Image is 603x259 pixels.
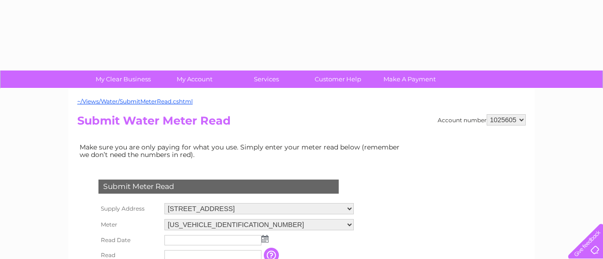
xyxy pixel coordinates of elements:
h2: Submit Water Meter Read [77,114,526,132]
th: Read Date [96,233,162,248]
a: Make A Payment [371,71,448,88]
a: My Account [156,71,234,88]
div: Account number [438,114,526,126]
th: Supply Address [96,201,162,217]
a: Customer Help [299,71,377,88]
th: Meter [96,217,162,233]
div: Submit Meter Read [98,180,339,194]
a: ~/Views/Water/SubmitMeterRead.cshtml [77,98,193,105]
a: Services [228,71,305,88]
td: Make sure you are only paying for what you use. Simply enter your meter read below (remember we d... [77,141,407,161]
a: My Clear Business [84,71,162,88]
img: ... [261,235,269,243]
